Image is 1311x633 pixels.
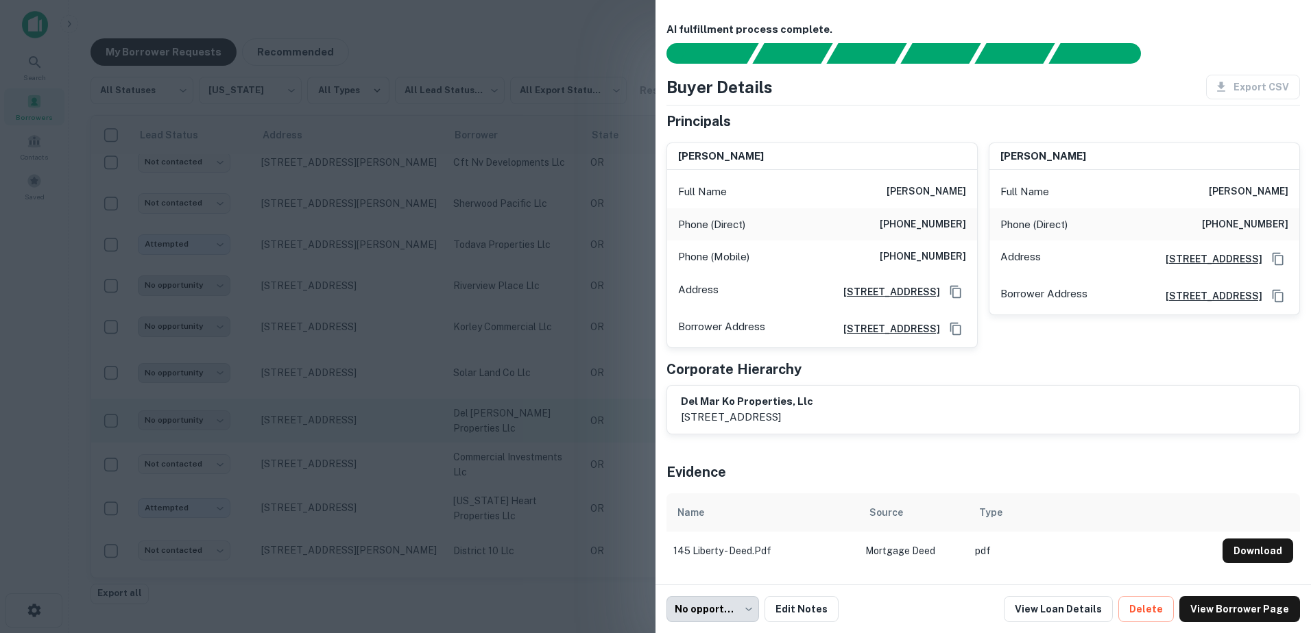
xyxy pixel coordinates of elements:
[869,504,903,521] div: Source
[880,249,966,265] h6: [PHONE_NUMBER]
[826,43,906,64] div: Documents found, AI parsing details...
[666,462,726,482] h5: Evidence
[1004,596,1113,622] a: View Loan Details
[887,184,966,200] h6: [PERSON_NAME]
[1000,286,1087,306] p: Borrower Address
[677,504,704,521] div: Name
[1202,216,1288,233] h6: [PHONE_NUMBER]
[858,493,968,532] th: Source
[832,284,940,299] a: [STREET_ADDRESS]
[666,493,858,532] th: Name
[968,493,1216,532] th: Type
[650,43,753,64] div: Sending borrower request to AI...
[1049,43,1157,64] div: AI fulfillment process complete.
[678,216,745,233] p: Phone (Direct)
[681,394,813,410] h6: del mar ko properties, llc
[1000,149,1086,164] h6: [PERSON_NAME]
[666,596,759,622] div: No opportunity
[1000,184,1049,200] p: Full Name
[666,22,1300,38] h6: AI fulfillment process complete.
[946,319,966,339] button: Copy Address
[1155,288,1262,303] a: [STREET_ADDRESS]
[678,149,764,164] h6: [PERSON_NAME]
[968,532,1216,570] td: pdf
[678,249,749,265] p: Phone (Mobile)
[1268,286,1288,306] button: Copy Address
[832,321,940,336] a: [STREET_ADDRESS]
[681,409,813,425] p: [STREET_ADDRESS]
[765,596,839,622] button: Edit Notes
[678,282,719,302] p: Address
[666,493,1300,570] div: scrollable content
[666,111,731,132] h5: Principals
[1209,184,1288,200] h6: [PERSON_NAME]
[752,43,832,64] div: Your request is received and processing...
[1118,596,1174,622] button: Delete
[858,532,968,570] td: Mortgage Deed
[979,504,1002,521] div: Type
[974,43,1055,64] div: Principals found, still searching for contact information. This may take time...
[900,43,981,64] div: Principals found, AI now looking for contact information...
[678,184,727,200] p: Full Name
[1179,596,1300,622] a: View Borrower Page
[666,532,858,570] td: 145 liberty - deed.pdf
[1000,216,1068,233] p: Phone (Direct)
[1242,523,1311,589] iframe: Chat Widget
[1223,538,1293,563] button: Download
[678,319,765,339] p: Borrower Address
[666,359,802,380] h5: Corporate Hierarchy
[1155,251,1262,266] a: [STREET_ADDRESS]
[880,216,966,233] h6: [PHONE_NUMBER]
[1000,249,1041,269] p: Address
[1268,249,1288,269] button: Copy Address
[666,75,773,99] h4: Buyer Details
[946,282,966,302] button: Copy Address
